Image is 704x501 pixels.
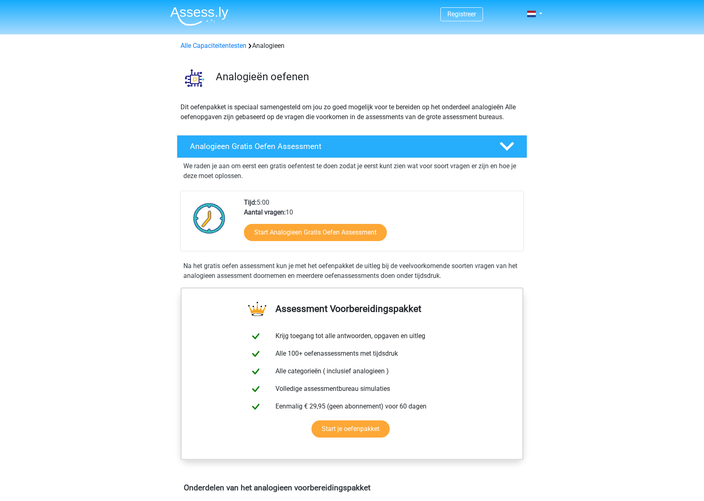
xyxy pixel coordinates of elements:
[177,61,212,95] img: analogieen
[181,42,246,50] a: Alle Capaciteitentesten
[170,7,228,26] img: Assessly
[244,199,257,206] b: Tijd:
[447,10,476,18] a: Registreer
[181,102,523,122] p: Dit oefenpakket is speciaal samengesteld om jou zo goed mogelijk voor te bereiden op het onderdee...
[238,198,523,251] div: 5:00 10
[189,198,230,239] img: Klok
[180,261,524,281] div: Na het gratis oefen assessment kun je met het oefenpakket de uitleg bij de veelvoorkomende soorte...
[190,142,486,151] h4: Analogieen Gratis Oefen Assessment
[184,483,520,492] h4: Onderdelen van het analogieen voorbereidingspakket
[311,420,390,438] a: Start je oefenpakket
[174,135,530,158] a: Analogieen Gratis Oefen Assessment
[244,208,286,216] b: Aantal vragen:
[183,161,521,181] p: We raden je aan om eerst een gratis oefentest te doen zodat je eerst kunt zien wat voor soort vra...
[216,70,521,83] h3: Analogieën oefenen
[244,224,387,241] a: Start Analogieen Gratis Oefen Assessment
[177,41,527,51] div: Analogieen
